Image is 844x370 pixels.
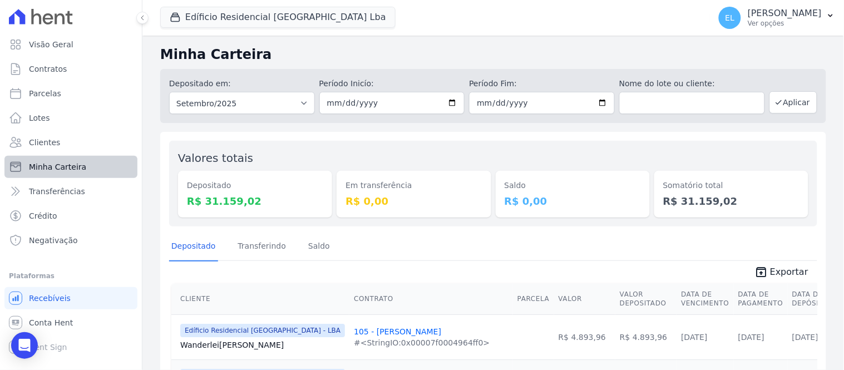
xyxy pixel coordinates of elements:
[29,137,60,148] span: Clientes
[748,8,822,19] p: [PERSON_NAME]
[346,180,482,191] dt: Em transferência
[9,269,133,283] div: Plataformas
[29,112,50,124] span: Lotes
[4,107,137,129] a: Lotes
[354,337,490,348] div: #<StringIO:0x00007f0004964ff0>
[160,7,396,28] button: Edíficio Residencial [GEOGRAPHIC_DATA] Lba
[29,88,61,99] span: Parcelas
[29,161,86,172] span: Minha Carteira
[663,194,799,209] dd: R$ 31.159,02
[4,58,137,80] a: Contratos
[619,78,765,90] label: Nome do lote ou cliente:
[187,194,323,209] dd: R$ 31.159,02
[4,156,137,178] a: Minha Carteira
[754,265,768,279] i: unarchive
[29,317,73,328] span: Conta Hent
[29,293,71,304] span: Recebíveis
[180,324,345,337] span: Edíficio Residencial [GEOGRAPHIC_DATA] - LBA
[681,333,707,342] a: [DATE]
[748,19,822,28] p: Ver opções
[663,180,799,191] dt: Somatório total
[169,79,231,88] label: Depositado em:
[554,314,615,359] td: R$ 4.893,96
[615,283,677,315] th: Valor Depositado
[346,194,482,209] dd: R$ 0,00
[354,327,441,336] a: 105 - [PERSON_NAME]
[738,333,764,342] a: [DATE]
[505,180,641,191] dt: Saldo
[178,151,253,165] label: Valores totais
[29,39,73,50] span: Visão Geral
[4,131,137,154] a: Clientes
[770,265,808,279] span: Exportar
[29,235,78,246] span: Negativação
[236,233,289,262] a: Transferindo
[4,180,137,203] a: Transferências
[513,283,554,315] th: Parcela
[319,78,465,90] label: Período Inicío:
[769,91,817,114] button: Aplicar
[4,82,137,105] a: Parcelas
[792,333,818,342] a: [DATE]
[29,210,57,221] span: Crédito
[4,287,137,309] a: Recebíveis
[746,265,817,281] a: unarchive Exportar
[4,229,137,251] a: Negativação
[788,283,833,315] th: Data de Depósito
[187,180,323,191] dt: Depositado
[4,312,137,334] a: Conta Hent
[734,283,788,315] th: Data de Pagamento
[710,2,844,33] button: EL [PERSON_NAME] Ver opções
[4,33,137,56] a: Visão Geral
[469,78,615,90] label: Período Fim:
[306,233,332,262] a: Saldo
[349,283,513,315] th: Contrato
[180,339,345,351] a: Wanderlei[PERSON_NAME]
[171,283,349,315] th: Cliente
[4,205,137,227] a: Crédito
[505,194,641,209] dd: R$ 0,00
[11,332,38,359] div: Open Intercom Messenger
[725,14,735,22] span: EL
[677,283,733,315] th: Data de Vencimento
[554,283,615,315] th: Valor
[169,233,218,262] a: Depositado
[29,186,85,197] span: Transferências
[160,45,826,65] h2: Minha Carteira
[29,63,67,75] span: Contratos
[615,314,677,359] td: R$ 4.893,96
